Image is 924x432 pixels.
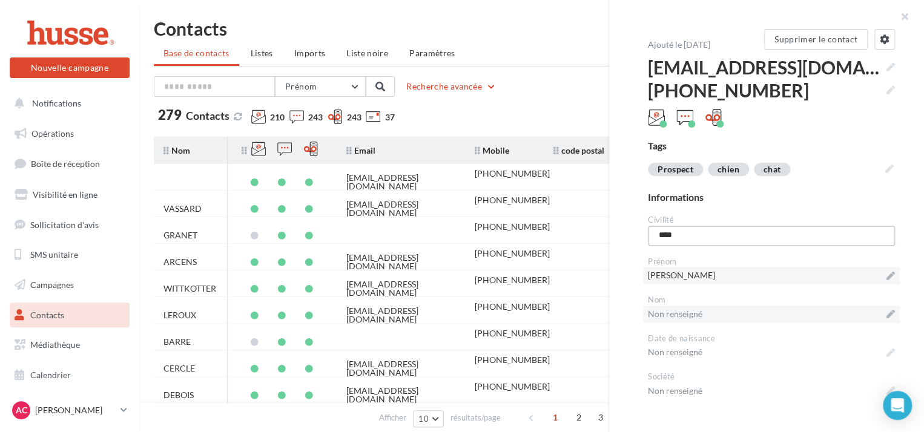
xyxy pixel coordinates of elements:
[648,267,895,284] span: [PERSON_NAME]
[346,307,455,324] div: [EMAIL_ADDRESS][DOMAIN_NAME]
[883,391,912,420] div: Open Intercom Messenger
[401,79,501,94] button: Recherche avancée
[7,303,132,328] a: Contacts
[418,414,429,424] span: 10
[346,174,455,191] div: [EMAIL_ADDRESS][DOMAIN_NAME]
[158,108,182,122] span: 279
[648,139,895,153] div: Tags
[648,344,895,361] span: Non renseigné
[384,111,394,123] span: 37
[31,159,100,169] span: Boîte de réception
[475,356,550,364] div: [PHONE_NUMBER]
[648,191,895,205] div: Informations
[754,163,790,176] div: chat
[30,280,74,290] span: Campagnes
[648,214,895,226] div: Civilité
[186,109,229,122] span: Contacts
[648,382,895,399] span: Non renseigné
[7,121,132,146] a: Opérations
[30,370,71,380] span: Calendrier
[708,163,749,176] div: chien
[16,404,27,416] span: AC
[475,276,550,284] div: [PHONE_NUMBER]
[163,284,216,293] div: WITTKOTTER
[33,189,97,200] span: Visibilité en ligne
[163,338,191,346] div: BARRE
[475,196,550,205] div: [PHONE_NUMBER]
[346,200,455,217] div: [EMAIL_ADDRESS][DOMAIN_NAME]
[475,249,550,258] div: [PHONE_NUMBER]
[648,39,710,50] span: Ajouté le [DATE]
[475,329,550,338] div: [PHONE_NUMBER]
[7,212,132,238] a: Sollicitation d'avis
[7,332,132,358] a: Médiathèque
[7,272,132,298] a: Campagnes
[648,306,895,322] span: Non renseigné
[648,79,895,102] span: [PHONE_NUMBER]
[346,254,455,270] div: [EMAIL_ADDRESS][DOMAIN_NAME]
[648,333,895,344] div: Date de naissance
[413,410,444,427] button: 10
[346,387,455,404] div: [EMAIL_ADDRESS][DOMAIN_NAME]
[10,399,130,422] a: AC [PERSON_NAME]
[163,258,197,266] div: ARCENS
[546,408,565,427] span: 1
[346,280,455,297] div: [EMAIL_ADDRESS][DOMAIN_NAME]
[7,362,132,388] a: Calendrier
[294,48,325,58] span: Imports
[346,145,375,155] span: Email
[30,249,78,260] span: SMS unitaire
[270,111,285,123] span: 210
[30,339,80,350] span: Médiathèque
[648,294,895,306] div: Nom
[163,311,196,319] div: LEROUX
[32,98,81,108] span: Notifications
[648,256,895,267] div: Prénom
[569,408,589,427] span: 2
[163,145,190,155] span: Nom
[163,231,197,240] div: GRANET
[591,408,610,427] span: 3
[163,205,202,213] div: VASSARD
[163,391,194,399] div: DEBOIS
[7,91,127,116] button: Notifications
[648,56,895,79] span: [EMAIL_ADDRESS][DOMAIN_NAME]
[285,81,317,91] span: Prénom
[346,48,388,58] span: Liste noire
[379,412,406,424] span: Afficher
[308,111,323,123] span: 243
[30,219,99,229] span: Sollicitation d'avis
[764,29,868,50] button: Supprimer le contact
[7,182,132,208] a: Visibilité en ligne
[35,404,116,416] p: [PERSON_NAME]
[475,145,509,155] span: Mobile
[346,360,455,377] div: [EMAIL_ADDRESS][DOMAIN_NAME]
[475,169,550,178] div: [PHONE_NUMBER]
[475,303,550,311] div: [PHONE_NUMBER]
[275,76,366,97] button: Prénom
[553,145,604,155] span: code postal
[30,310,64,320] span: Contacts
[7,242,132,267] a: SMS unitaire
[154,19,909,38] h1: Contacts
[475,382,550,391] div: [PHONE_NUMBER]
[346,111,361,123] span: 243
[31,128,74,139] span: Opérations
[251,48,273,58] span: Listes
[648,163,703,176] div: Prospect
[409,48,455,58] span: Paramètres
[648,371,895,382] div: Société
[475,223,550,231] div: [PHONE_NUMBER]
[163,364,195,373] div: CERCLE
[7,151,132,177] a: Boîte de réception
[10,57,130,78] button: Nouvelle campagne
[450,412,501,424] span: résultats/page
